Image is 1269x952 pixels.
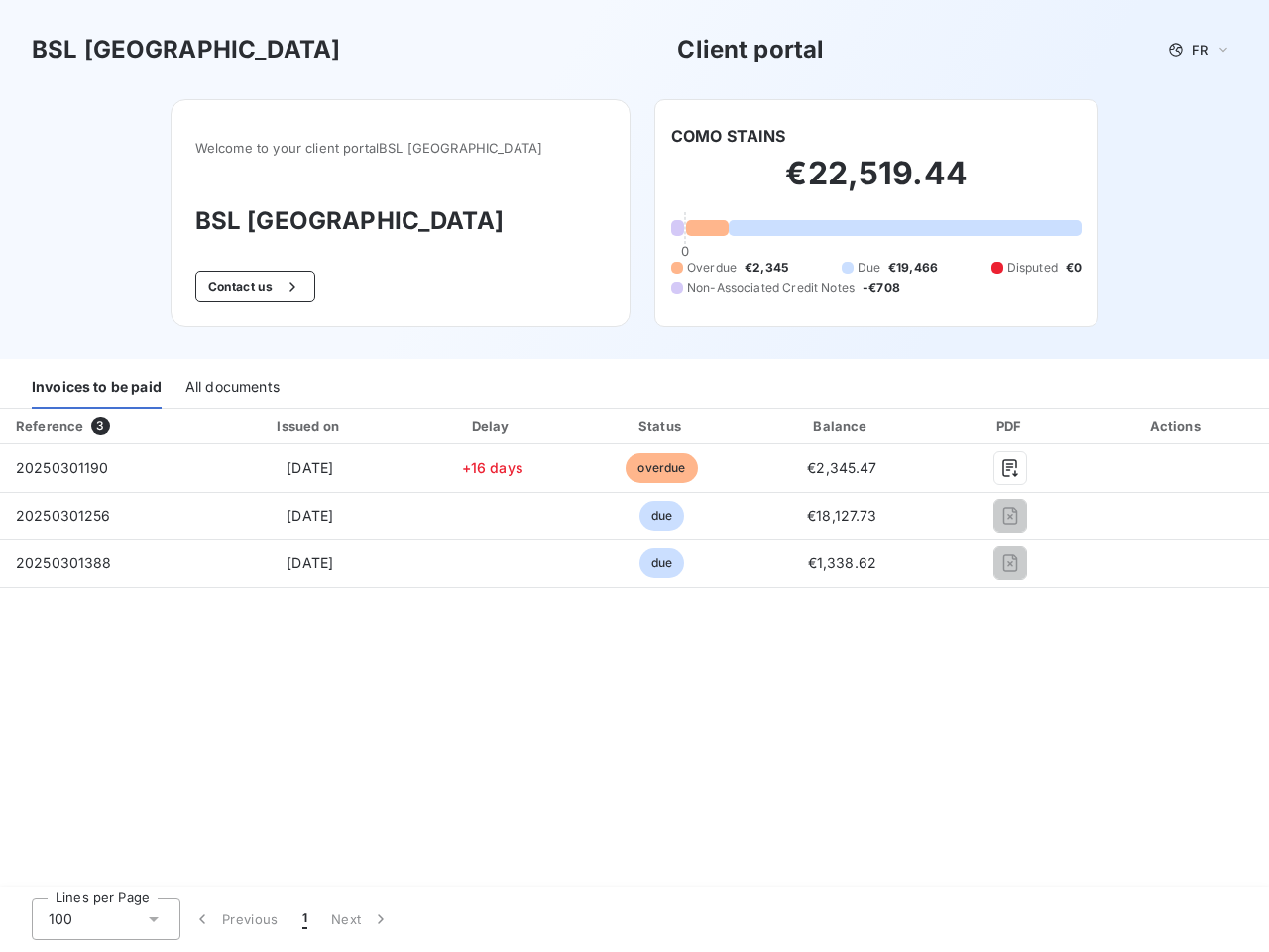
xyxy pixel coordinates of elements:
span: +16 days [462,459,523,476]
span: 0 [681,243,689,259]
span: FR [1192,42,1208,58]
div: Actions [1089,416,1265,436]
span: Overdue [687,259,737,277]
span: due [639,548,684,578]
h3: BSL [GEOGRAPHIC_DATA] [195,203,606,239]
span: 20250301388 [16,554,112,571]
span: Welcome to your client portal BSL [GEOGRAPHIC_DATA] [195,140,606,156]
span: Disputed [1007,259,1058,277]
div: All documents [185,367,280,409]
h3: BSL [GEOGRAPHIC_DATA] [32,32,340,67]
span: overdue [626,453,697,483]
span: 20250301256 [16,507,111,524]
span: [DATE] [287,459,333,476]
h2: €22,519.44 [671,154,1082,213]
div: Reference [16,418,83,434]
div: PDF [940,416,1081,436]
button: Previous [180,898,290,940]
span: €2,345.47 [807,459,876,476]
span: 100 [49,909,72,929]
span: €2,345 [745,259,788,277]
h3: Client portal [677,32,824,67]
span: Non-Associated Credit Notes [687,279,855,297]
span: 1 [302,909,307,929]
span: due [639,501,684,531]
span: 20250301190 [16,459,109,476]
div: Balance [752,416,933,436]
span: -€708 [863,279,900,297]
div: Delay [413,416,571,436]
span: €19,466 [888,259,938,277]
button: Next [319,898,403,940]
button: Contact us [195,271,315,302]
button: 1 [290,898,319,940]
span: Due [858,259,880,277]
span: [DATE] [287,507,333,524]
div: Status [579,416,744,436]
span: €18,127.73 [807,507,877,524]
div: Issued on [214,416,405,436]
span: 3 [91,417,109,435]
span: €1,338.62 [808,554,876,571]
div: Invoices to be paid [32,367,162,409]
h6: COMO STAINS [671,124,786,148]
span: €0 [1066,259,1082,277]
span: [DATE] [287,554,333,571]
